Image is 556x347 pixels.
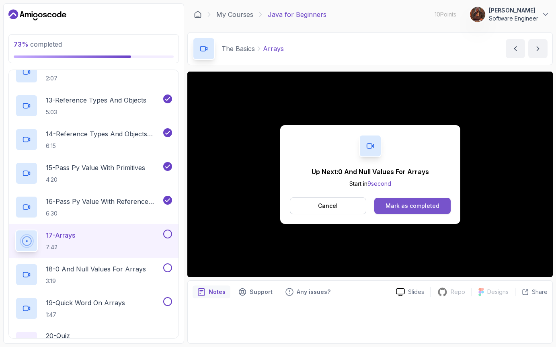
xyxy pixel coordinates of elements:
[194,10,202,18] a: Dashboard
[46,298,125,308] p: 19 - Quick Word On Arrays
[15,230,172,252] button: 17-Arrays7:42
[281,285,335,298] button: Feedback button
[14,40,62,48] span: completed
[386,202,439,210] div: Mark as completed
[435,10,456,18] p: 10 Points
[515,288,548,296] button: Share
[46,197,162,206] p: 16 - Pass Py Value With Reference Types
[290,197,367,214] button: Cancel
[263,44,284,53] p: Arrays
[489,14,538,23] p: Software Engineer
[46,129,162,139] p: 14 - Reference Types And Objects Diferences
[46,74,134,82] p: 2:07
[46,264,146,274] p: 18 - 0 And Null Values For Arrays
[46,95,146,105] p: 13 - Reference Types And Objects
[528,39,548,58] button: next content
[14,40,29,48] span: 73 %
[374,198,450,214] button: Mark as completed
[46,163,145,172] p: 15 - Pass Py Value With Primitives
[487,288,509,296] p: Designs
[46,311,125,319] p: 1:47
[312,180,429,188] p: Start in
[46,277,146,285] p: 3:19
[15,263,172,286] button: 18-0 And Null Values For Arrays3:19
[46,331,70,341] p: 20 - Quiz
[216,10,253,19] a: My Courses
[470,6,550,23] button: user profile image[PERSON_NAME]Software Engineer
[187,72,553,277] iframe: 17 - Arrays
[312,167,429,177] p: Up Next: 0 And Null Values For Arrays
[15,61,172,83] button: 12-String Api Documentation2:07
[470,7,485,22] img: user profile image
[46,230,75,240] p: 17 - Arrays
[268,10,326,19] p: Java for Beginners
[367,180,391,187] span: 9 second
[408,288,424,296] p: Slides
[222,44,255,53] p: The Basics
[46,209,162,218] p: 6:30
[15,297,172,320] button: 19-Quick Word On Arrays1:47
[15,162,172,185] button: 15-Pass Py Value With Primitives4:20
[193,285,230,298] button: notes button
[15,128,172,151] button: 14-Reference Types And Objects Diferences6:15
[15,196,172,218] button: 16-Pass Py Value With Reference Types6:30
[318,202,338,210] p: Cancel
[451,288,465,296] p: Repo
[506,39,525,58] button: previous content
[46,108,146,116] p: 5:03
[46,142,162,150] p: 6:15
[390,288,431,296] a: Slides
[297,288,330,296] p: Any issues?
[489,6,538,14] p: [PERSON_NAME]
[250,288,273,296] p: Support
[532,288,548,296] p: Share
[46,243,75,251] p: 7:42
[209,288,226,296] p: Notes
[8,8,66,21] a: Dashboard
[46,176,145,184] p: 4:20
[15,94,172,117] button: 13-Reference Types And Objects5:03
[234,285,277,298] button: Support button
